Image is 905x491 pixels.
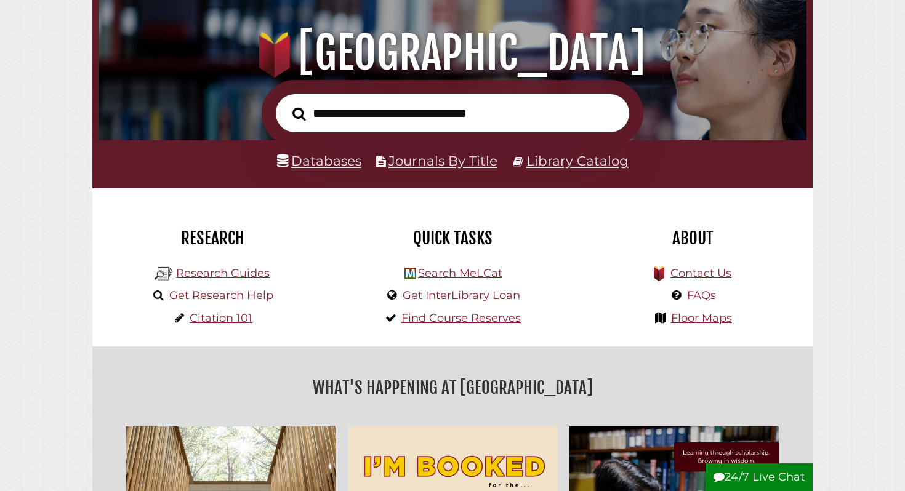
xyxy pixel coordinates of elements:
[418,266,502,280] a: Search MeLCat
[155,265,173,283] img: Hekman Library Logo
[687,289,716,302] a: FAQs
[671,311,732,325] a: Floor Maps
[102,228,323,249] h2: Research
[112,26,793,80] h1: [GEOGRAPHIC_DATA]
[190,311,252,325] a: Citation 101
[342,228,563,249] h2: Quick Tasks
[403,289,520,302] a: Get InterLibrary Loan
[582,228,803,249] h2: About
[277,153,361,169] a: Databases
[404,268,416,279] img: Hekman Library Logo
[169,289,273,302] a: Get Research Help
[176,266,270,280] a: Research Guides
[292,106,306,121] i: Search
[388,153,497,169] a: Journals By Title
[526,153,629,169] a: Library Catalog
[286,103,312,124] button: Search
[102,373,803,402] h2: What's Happening at [GEOGRAPHIC_DATA]
[401,311,521,325] a: Find Course Reserves
[670,266,731,280] a: Contact Us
